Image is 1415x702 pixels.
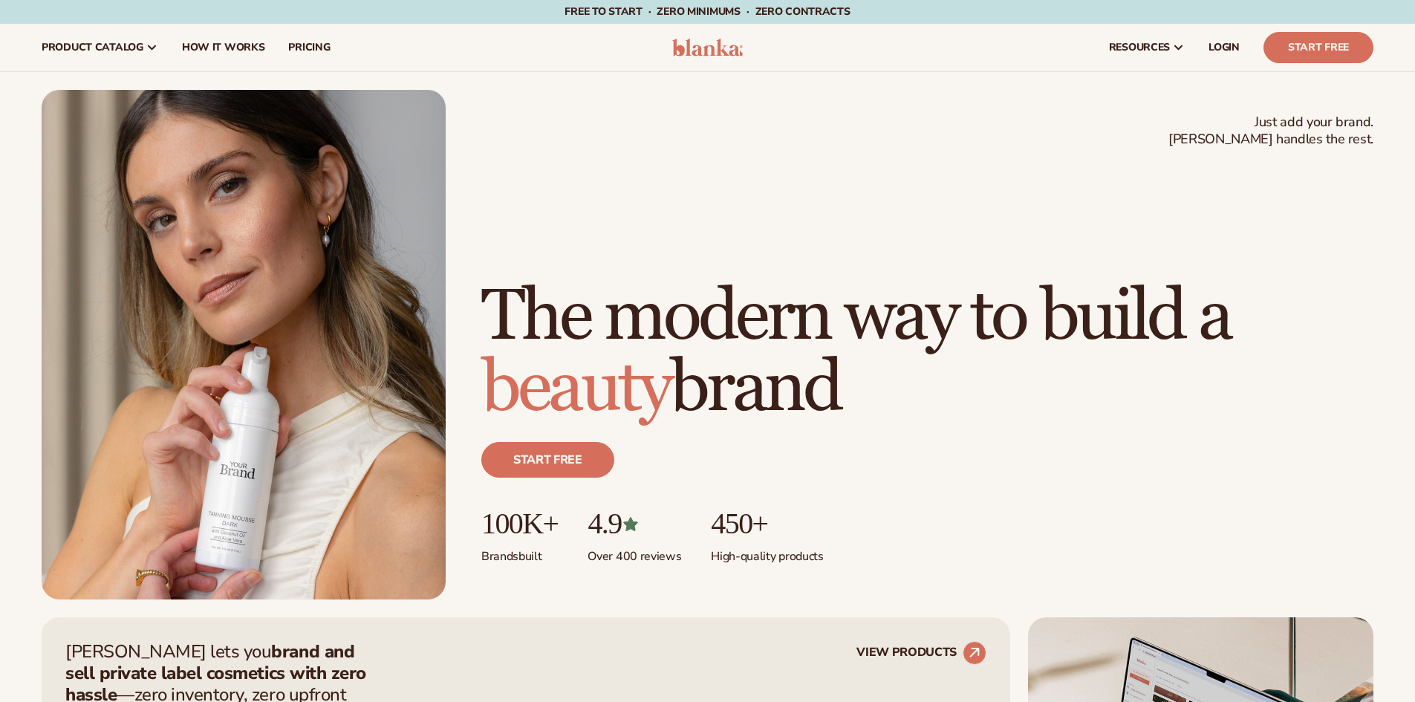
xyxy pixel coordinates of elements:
span: pricing [288,42,330,53]
p: 100K+ [481,507,558,540]
span: beauty [481,345,670,432]
p: 450+ [711,507,823,540]
a: Start Free [1263,32,1373,63]
span: How It Works [182,42,265,53]
span: Free to start · ZERO minimums · ZERO contracts [565,4,850,19]
p: Over 400 reviews [588,540,681,565]
p: 4.9 [588,507,681,540]
span: Just add your brand. [PERSON_NAME] handles the rest. [1168,114,1373,149]
a: Start free [481,442,614,478]
p: High-quality products [711,540,823,565]
a: pricing [276,24,342,71]
a: resources [1097,24,1197,71]
img: Female holding tanning mousse. [42,90,446,599]
p: Brands built [481,540,558,565]
h1: The modern way to build a brand [481,282,1373,424]
a: VIEW PRODUCTS [856,641,986,665]
span: product catalog [42,42,143,53]
a: How It Works [170,24,277,71]
span: LOGIN [1209,42,1240,53]
span: resources [1109,42,1170,53]
img: logo [672,39,743,56]
a: product catalog [30,24,170,71]
a: LOGIN [1197,24,1252,71]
